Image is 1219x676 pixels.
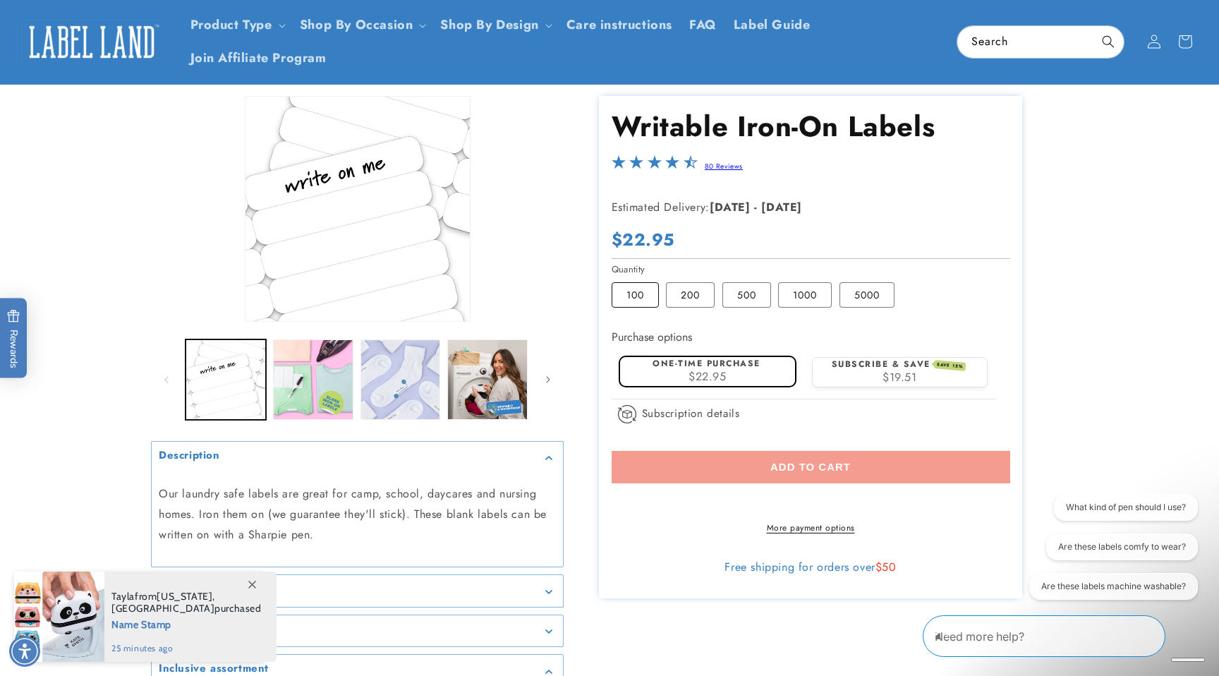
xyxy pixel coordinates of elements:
[722,282,771,308] label: 500
[653,357,760,370] label: One-time purchase
[159,449,220,463] h2: Description
[111,591,262,615] span: from , purchased
[152,442,563,473] summary: Description
[159,484,556,545] p: Our laundry safe labels are great for camp, school, daycares and nursing homes. Iron them on (we ...
[754,199,758,215] strong: -
[612,108,1010,145] h1: Writable Iron-On Labels
[152,575,563,607] summary: Features
[9,636,40,667] div: Accessibility Menu
[761,199,802,215] strong: [DATE]
[111,590,135,603] span: Tayla
[882,559,896,575] span: 50
[832,358,966,370] label: Subscribe & save
[291,8,432,42] summary: Shop By Occasion
[642,405,740,422] span: Subscription details
[111,602,214,615] span: [GEOGRAPHIC_DATA]
[1019,494,1205,612] iframe: Gorgias live chat conversation starters
[875,559,883,575] span: $
[612,198,964,218] p: Estimated Delivery:
[16,15,168,69] a: Label Land
[725,8,819,42] a: Label Guide
[612,159,698,175] span: 4.3-star overall rating
[7,310,20,368] span: Rewards
[666,282,715,308] label: 200
[182,8,291,42] summary: Product Type
[533,364,564,395] button: Slide right
[612,560,1010,574] div: Free shipping for orders over
[612,329,692,345] label: Purchase options
[186,339,266,420] button: Load image 1 in gallery view
[689,368,727,385] span: $22.95
[360,339,441,420] button: Load image 3 in gallery view
[111,615,262,632] span: Name Stamp
[151,364,182,395] button: Slide left
[566,17,672,33] span: Care instructions
[182,42,335,75] a: Join Affiliate Program
[440,16,538,34] a: Shop By Design
[432,8,557,42] summary: Shop By Design
[883,369,917,385] span: $19.51
[612,262,647,277] legend: Quantity
[159,662,269,676] h2: Inclusive assortment
[689,17,717,33] span: FAQ
[447,339,528,420] button: Load image 4 in gallery view
[923,610,1205,662] iframe: Gorgias Floating Chat
[934,361,966,372] span: SAVE 15%
[705,161,743,171] a: 80 Reviews - open in a new tab
[190,50,327,66] span: Join Affiliate Program
[612,282,659,308] label: 100
[21,20,162,64] img: Label Land
[273,339,353,420] button: Load image 2 in gallery view
[1093,26,1124,57] button: Search
[157,590,212,603] span: [US_STATE]
[300,17,413,33] span: Shop By Occasion
[152,615,563,647] summary: Details
[612,521,1010,534] a: More payment options
[111,642,262,655] span: 25 minutes ago
[839,282,894,308] label: 5000
[190,16,272,34] a: Product Type
[770,461,851,473] span: Add to cart
[612,451,1010,483] button: Add to cart
[612,227,675,252] span: $22.95
[558,8,681,42] a: Care instructions
[710,199,751,215] strong: [DATE]
[734,17,811,33] span: Label Guide
[681,8,725,42] a: FAQ
[778,282,832,308] label: 1000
